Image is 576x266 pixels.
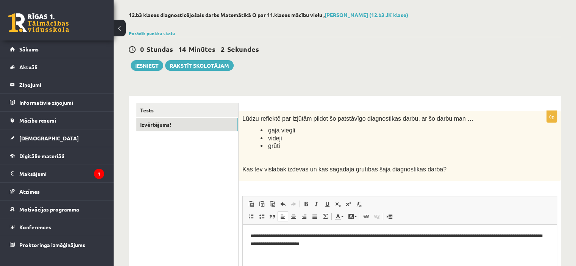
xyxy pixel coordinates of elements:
a: [PERSON_NAME] (12.b3 JK klase) [325,11,408,18]
a: Atzīmes [10,183,104,200]
a: Mācību resursi [10,112,104,129]
a: Tests [136,103,238,117]
span: 0 [140,45,144,53]
a: Apakšraksts [332,199,343,209]
a: Izlīdzināt pa labi [299,212,309,221]
span: grūti [268,143,280,149]
a: Ziņojumi [10,76,104,93]
a: Fona krāsa [346,212,359,221]
a: Izlīdzināt pa kreisi [278,212,288,221]
a: Izlīdzināt malas [309,212,320,221]
a: Ievietot/noņemt numurētu sarakstu [246,212,256,221]
a: Aktuāli [10,58,104,76]
a: [DEMOGRAPHIC_DATA] [10,129,104,147]
legend: Informatīvie ziņojumi [19,94,104,111]
span: [DEMOGRAPHIC_DATA] [19,135,79,142]
a: Atkārtot (vadīšanas taustiņš+Y) [288,199,299,209]
a: Rīgas 1. Tālmācības vidusskola [8,13,69,32]
a: Pasvītrojums (vadīšanas taustiņš+U) [322,199,332,209]
legend: Maksājumi [19,165,104,182]
a: Informatīvie ziņojumi [10,94,104,111]
i: 1 [94,169,104,179]
a: Noņemt stilus [354,199,364,209]
a: Ievietot no Worda [267,199,278,209]
a: Atsaistīt [372,212,382,221]
a: Ielīmēt (vadīšanas taustiņš+V) [246,199,256,209]
a: Ievietot lapas pārtraukumu drukai [384,212,395,221]
a: Konferences [10,218,104,236]
span: Motivācijas programma [19,206,79,213]
span: vidēji [268,135,282,142]
span: gāja viegli [268,127,295,134]
p: 0p [546,110,557,123]
a: Motivācijas programma [10,201,104,218]
a: Saite (vadīšanas taustiņš+K) [361,212,372,221]
span: Kas tev vislabāk izdevās un kas sagādāja grūtības šajā diagnostikas darbā? [242,166,446,173]
a: Rakstīt skolotājam [165,60,234,71]
a: Slīpraksts (vadīšanas taustiņš+I) [311,199,322,209]
h2: 12.b3 klases diagnosticējošais darbs Matemātikā O par 11.klases mācību vielu , [129,12,561,18]
legend: Ziņojumi [19,76,104,93]
a: Atcelt (vadīšanas taustiņš+Z) [278,199,288,209]
span: 2 [221,45,225,53]
span: 14 [178,45,186,53]
span: Konferences [19,224,51,230]
a: Ievietot kā vienkāršu tekstu (vadīšanas taustiņš+pārslēgšanas taustiņš+V) [256,199,267,209]
a: Treknraksts (vadīšanas taustiņš+B) [301,199,311,209]
span: Aktuāli [19,64,37,70]
a: Parādīt punktu skalu [129,30,175,36]
span: Proktoringa izmēģinājums [19,241,85,248]
span: Stundas [147,45,173,53]
a: Bloka citāts [267,212,278,221]
a: Augšraksts [343,199,354,209]
span: Mācību resursi [19,117,56,124]
span: Lūdzu reflektē par izjūtām pildot šo patstāvīgo diagnostikas darbu, ar šo darbu man … [242,115,473,122]
a: Sākums [10,40,104,58]
a: Maksājumi1 [10,165,104,182]
span: Sekundes [227,45,259,53]
a: Izvērtējums! [136,118,238,132]
span: Digitālie materiāli [19,152,64,159]
a: Centrēti [288,212,299,221]
span: Minūtes [189,45,215,53]
a: Digitālie materiāli [10,147,104,165]
a: Math [320,212,331,221]
span: Atzīmes [19,188,40,195]
span: Sākums [19,46,39,53]
a: Teksta krāsa [332,212,346,221]
a: Ievietot/noņemt sarakstu ar aizzīmēm [256,212,267,221]
button: Iesniegt [131,60,163,71]
a: Proktoringa izmēģinājums [10,236,104,254]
